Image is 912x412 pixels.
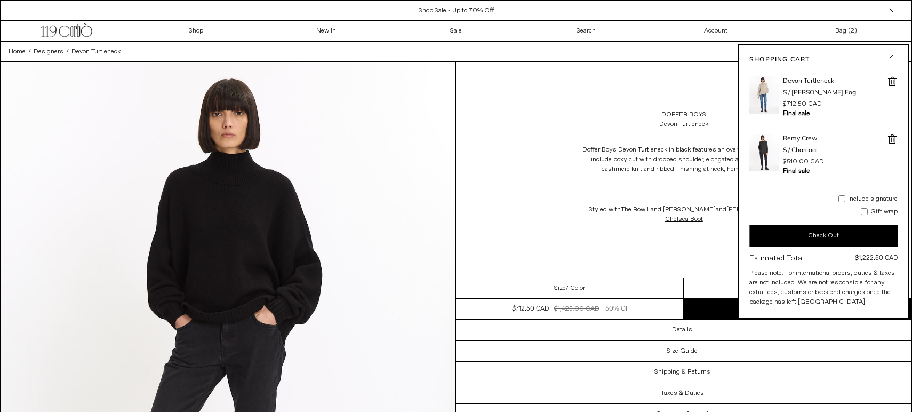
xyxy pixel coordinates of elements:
span: Devon Turtleneck [71,47,121,56]
span: Designers [34,47,63,56]
span: 2 [851,27,854,35]
h3: Details [672,326,692,334]
a: Shop Sale - Up to 70% Off [419,6,494,15]
div: 50% OFF [605,304,633,314]
h3: Shipping & Returns [654,368,710,376]
a: Search [521,21,651,41]
button: Add to cart [684,299,911,319]
div: $712.50 CAD [512,304,549,314]
a: Designers [34,47,63,57]
a: Devon Turtleneck [71,47,121,57]
span: Home [9,47,26,56]
a: Account [651,21,781,41]
a: Doffer Boys [661,110,706,120]
span: ) [851,26,857,36]
span: Size [554,283,566,293]
span: / Color [566,283,585,293]
a: New In [261,21,391,41]
span: Doffer Boys Devon Turtleneck in black features an oversized fit. Details include boxy cut with dr... [582,146,785,173]
a: The Row Land [PERSON_NAME] [621,205,716,214]
div: $1,425.00 CAD [554,304,599,314]
span: / [66,47,69,57]
span: Styled with and [589,205,779,224]
div: Devon Turtleneck [659,120,708,129]
a: Home [9,47,26,57]
span: / [28,47,31,57]
a: Sale [391,21,522,41]
a: Bag () [781,21,911,41]
h3: Size Guide [667,347,698,355]
h3: Taxes & Duties [661,390,704,397]
a: Shop [131,21,261,41]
